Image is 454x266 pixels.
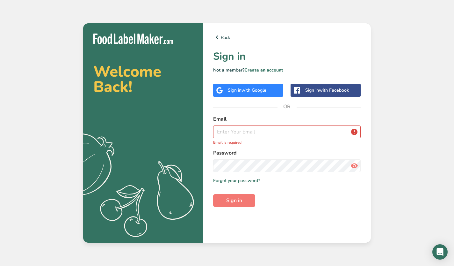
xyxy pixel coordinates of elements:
div: Open Intercom Messenger [432,244,448,260]
input: Enter Your Email [213,125,361,138]
a: Forgot your password? [213,177,260,184]
button: Sign in [213,194,255,207]
span: with Facebook [319,87,349,93]
h1: Sign in [213,49,361,64]
label: Email [213,115,361,123]
label: Password [213,149,361,157]
span: with Google [241,87,266,93]
a: Back [213,34,361,41]
span: Sign in [226,197,242,204]
div: Sign in [305,87,349,94]
p: Email is required [213,140,361,145]
div: Sign in [228,87,266,94]
h2: Welcome Back! [93,64,193,95]
span: OR [277,97,297,116]
a: Create an account [244,67,283,73]
p: Not a member? [213,67,361,73]
img: Food Label Maker [93,34,173,44]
